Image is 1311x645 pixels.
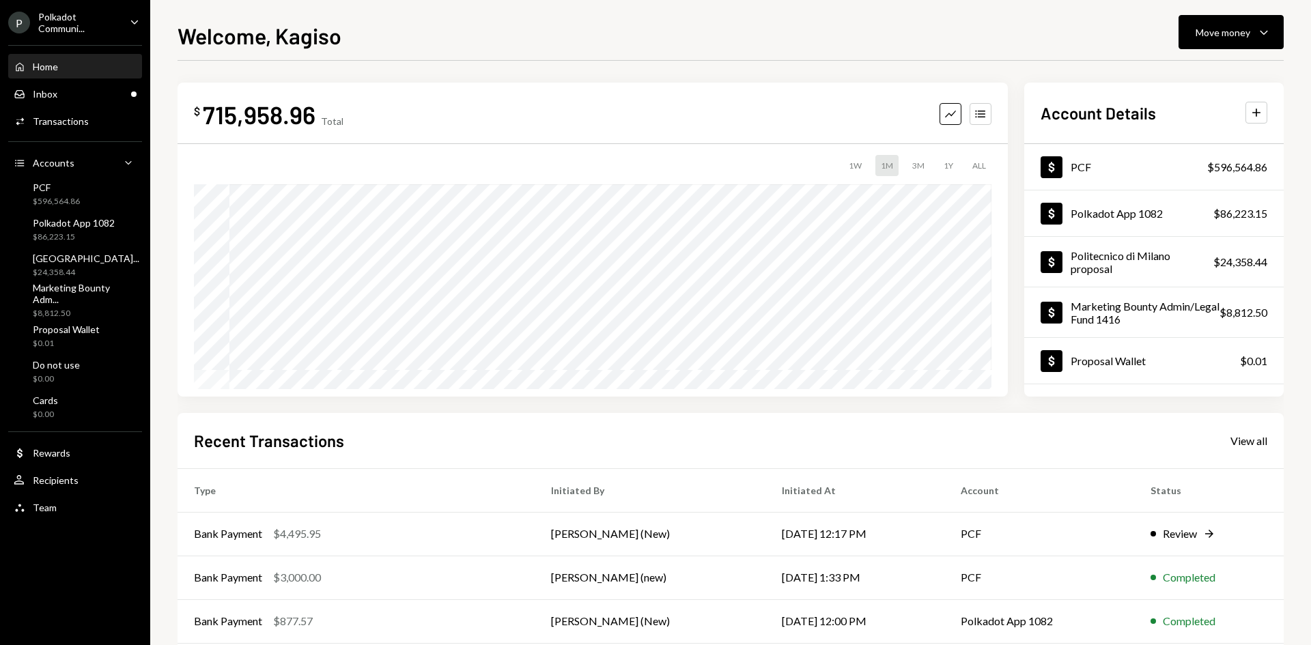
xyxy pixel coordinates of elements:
td: [DATE] 12:00 PM [765,599,944,643]
a: Accounts [8,150,142,175]
div: $596,564.86 [1207,159,1267,175]
div: Total [321,115,343,127]
th: Account [944,468,1134,512]
div: $4,495.95 [273,526,321,542]
div: Recipients [33,474,79,486]
div: Polkadot App 1082 [1071,207,1163,220]
div: Marketing Bounty Adm... [33,282,137,305]
div: Completed [1163,569,1215,586]
a: Polkadot App 1082$86,223.15 [8,213,142,246]
div: Bank Payment [194,526,262,542]
div: Do not use [33,359,80,371]
div: 1M [875,155,899,176]
a: Politecnico di Milano proposal$24,358.44 [1024,237,1284,287]
td: [PERSON_NAME] (New) [535,512,765,556]
div: $24,358.44 [1213,254,1267,270]
div: ALL [967,155,991,176]
div: Transactions [33,115,89,127]
div: $8,812.50 [1220,304,1267,321]
div: 1W [843,155,867,176]
a: Marketing Bounty Adm...$8,812.50 [8,284,142,317]
td: [PERSON_NAME] (New) [535,599,765,643]
th: Type [178,468,535,512]
a: Recipients [8,468,142,492]
a: PCF$596,564.86 [8,177,142,210]
div: Rewards [33,447,70,459]
td: [PERSON_NAME] (new) [535,556,765,599]
a: View all [1230,433,1267,448]
div: PCF [1071,160,1091,173]
div: Marketing Bounty Admin/Legal Fund 1416 [1071,300,1220,326]
div: Polkadot App 1082 [33,217,115,229]
div: Accounts [33,157,74,169]
div: Proposal Wallet [33,324,100,335]
div: $86,223.15 [1213,205,1267,222]
div: $0.00 [33,373,80,385]
td: [DATE] 1:33 PM [765,556,944,599]
div: Inbox [33,88,57,100]
div: View all [1230,434,1267,448]
a: Team [8,495,142,519]
a: Do not use$0.00 [8,355,142,388]
button: Move money [1179,15,1284,49]
th: Initiated By [535,468,765,512]
a: Transactions [8,109,142,133]
div: Home [33,61,58,72]
div: Proposal Wallet [1071,354,1146,367]
div: $24,358.44 [33,267,139,278]
div: Cards [33,395,58,406]
div: $8,812.50 [33,308,137,319]
a: Inbox [8,81,142,106]
a: Cards$0.00 [8,390,142,423]
div: 1Y [938,155,959,176]
div: $0.01 [1240,353,1267,369]
a: Proposal Wallet$0.01 [8,319,142,352]
div: $0.00 [33,409,58,420]
a: Polkadot App 1082$86,223.15 [1024,190,1284,236]
div: P [8,12,30,33]
td: PCF [944,512,1134,556]
a: Rewards [8,440,142,465]
a: PCF$596,564.86 [1024,144,1284,190]
div: Politecnico di Milano proposal [1071,249,1213,275]
th: Status [1134,468,1284,512]
div: 715,958.96 [203,99,315,130]
h2: Recent Transactions [194,429,344,452]
div: $596,564.86 [33,196,80,207]
h2: Account Details [1041,102,1156,124]
a: Marketing Bounty Admin/Legal Fund 1416$8,812.50 [1024,287,1284,337]
div: Review [1163,526,1197,542]
div: $86,223.15 [33,231,115,243]
div: $3,000.00 [273,569,321,586]
a: Proposal Wallet$0.01 [1024,338,1284,384]
div: $ [194,104,200,118]
div: 3M [907,155,930,176]
h1: Welcome, Kagiso [178,22,341,49]
div: [GEOGRAPHIC_DATA]... [33,253,139,264]
div: Bank Payment [194,613,262,629]
td: PCF [944,556,1134,599]
a: Home [8,54,142,78]
div: Move money [1196,25,1250,40]
div: $0.01 [33,338,100,349]
div: PCF [33,182,80,193]
td: Polkadot App 1082 [944,599,1134,643]
div: Team [33,502,57,513]
div: Bank Payment [194,569,262,586]
a: [GEOGRAPHIC_DATA]...$24,358.44 [8,248,145,281]
div: Polkadot Communi... [38,11,119,34]
div: Completed [1163,613,1215,629]
td: [DATE] 12:17 PM [765,512,944,556]
th: Initiated At [765,468,944,512]
div: $877.57 [273,613,313,629]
